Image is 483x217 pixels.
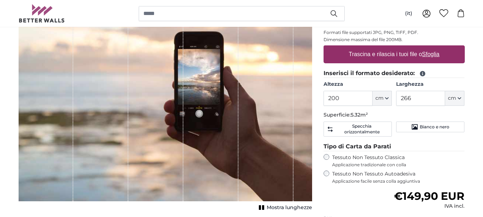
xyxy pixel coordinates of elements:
[257,203,312,213] button: Mostra lunghezze
[324,142,465,151] legend: Tipo di Carta da Parati
[422,51,439,57] u: Sfoglia
[373,91,392,106] button: cm
[351,112,368,118] span: 5.32m²
[324,37,465,43] p: Dimensione massima del file 200MB.
[420,124,449,130] span: Bianco e nero
[448,95,456,102] span: cm
[19,4,65,23] img: Betterwalls
[394,203,464,210] div: IVA incl.
[346,47,442,61] label: Trascina e rilascia i tuoi file o
[332,171,465,184] label: Tessuto Non Tessuto Autoadesiva
[332,162,465,168] span: Applicazione tradizionale con colla
[396,81,464,88] label: Larghezza
[332,178,465,184] span: Applicazione facile senza colla aggiuntiva
[332,154,465,168] label: Tessuto Non Tessuto Classica
[324,30,465,35] p: Formati file supportati JPG, PNG, TIFF, PDF.
[394,189,464,203] span: €149,90 EUR
[396,122,464,132] button: Bianco e nero
[267,204,312,211] span: Mostra lunghezze
[324,81,392,88] label: Altezza
[399,7,418,20] button: (it)
[324,112,465,119] p: Superficie:
[445,91,464,106] button: cm
[375,95,384,102] span: cm
[335,123,389,135] span: Specchia orizzontalmente
[324,122,392,137] button: Specchia orizzontalmente
[324,69,465,78] legend: Inserisci il formato desiderato:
